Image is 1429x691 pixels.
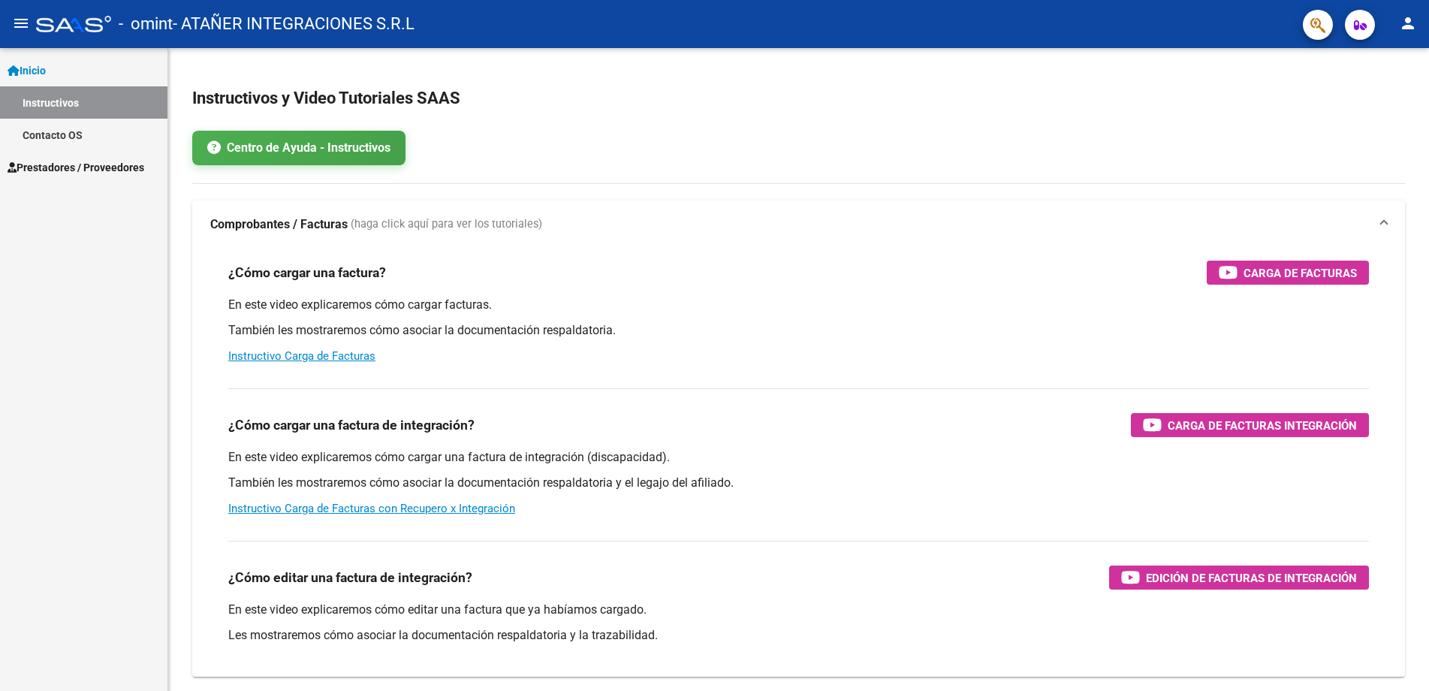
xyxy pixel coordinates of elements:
[351,216,542,233] span: (haga click aquí para ver los tutoriales)
[1207,261,1369,285] button: Carga de Facturas
[12,14,30,32] mat-icon: menu
[192,131,405,165] a: Centro de Ayuda - Instructivos
[228,262,386,283] h3: ¿Cómo cargar una factura?
[228,602,1369,618] p: En este video explicaremos cómo editar una factura que ya habíamos cargado.
[1109,566,1369,590] button: Edición de Facturas de integración
[228,322,1369,339] p: También les mostraremos cómo asociar la documentación respaldatoria.
[1168,416,1357,435] span: Carga de Facturas Integración
[119,8,173,41] span: - omint
[228,502,515,515] a: Instructivo Carga de Facturas con Recupero x Integración
[210,216,348,233] strong: Comprobantes / Facturas
[228,449,1369,466] p: En este video explicaremos cómo cargar una factura de integración (discapacidad).
[1378,640,1414,676] iframe: Intercom live chat
[192,201,1405,249] mat-expansion-panel-header: Comprobantes / Facturas (haga click aquí para ver los tutoriales)
[228,627,1369,644] p: Les mostraremos cómo asociar la documentación respaldatoria y la trazabilidad.
[228,297,1369,313] p: En este video explicaremos cómo cargar facturas.
[192,249,1405,677] div: Comprobantes / Facturas (haga click aquí para ver los tutoriales)
[228,567,472,588] h3: ¿Cómo editar una factura de integración?
[8,159,144,176] span: Prestadores / Proveedores
[228,475,1369,491] p: También les mostraremos cómo asociar la documentación respaldatoria y el legajo del afiliado.
[1146,569,1357,587] span: Edición de Facturas de integración
[228,415,475,436] h3: ¿Cómo cargar una factura de integración?
[192,84,1405,113] h2: Instructivos y Video Tutoriales SAAS
[1399,14,1417,32] mat-icon: person
[8,62,46,79] span: Inicio
[1244,264,1357,282] span: Carga de Facturas
[228,349,375,363] a: Instructivo Carga de Facturas
[173,8,415,41] span: - ATAÑER INTEGRACIONES S.R.L
[1131,413,1369,437] button: Carga de Facturas Integración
